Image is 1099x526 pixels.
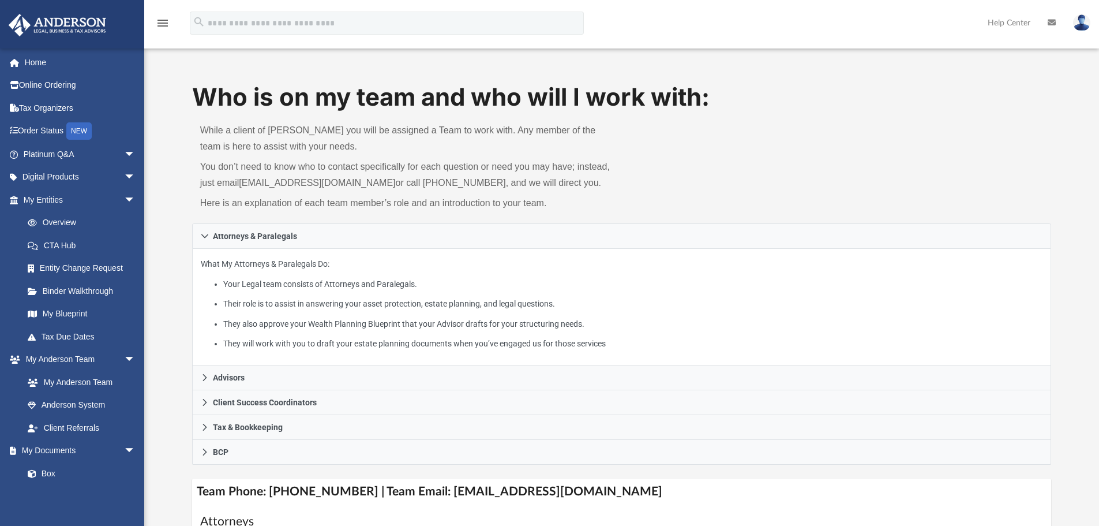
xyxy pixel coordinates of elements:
[213,398,317,406] span: Client Success Coordinators
[213,232,297,240] span: Attorneys & Paralegals
[192,479,1052,505] h4: Team Phone: [PHONE_NUMBER] | Team Email: [EMAIL_ADDRESS][DOMAIN_NAME]
[239,178,395,188] a: [EMAIL_ADDRESS][DOMAIN_NAME]
[156,22,170,30] a: menu
[124,188,147,212] span: arrow_drop_down
[223,297,1042,311] li: Their role is to assist in answering your asset protection, estate planning, and legal questions.
[16,325,153,348] a: Tax Due Dates
[223,337,1042,351] li: They will work with you to draft your estate planning documents when you’ve engaged us for those ...
[16,211,153,234] a: Overview
[8,166,153,189] a: Digital Productsarrow_drop_down
[124,348,147,372] span: arrow_drop_down
[8,188,153,211] a: My Entitiesarrow_drop_down
[192,365,1052,390] a: Advisors
[223,317,1042,331] li: They also approve your Wealth Planning Blueprint that your Advisor drafts for your structuring ne...
[16,462,141,485] a: Box
[192,80,1052,114] h1: Who is on my team and who will I work with:
[124,166,147,189] span: arrow_drop_down
[16,371,141,394] a: My Anderson Team
[192,390,1052,415] a: Client Success Coordinators
[192,440,1052,465] a: BCP
[16,279,153,303] a: Binder Walkthrough
[124,439,147,463] span: arrow_drop_down
[16,234,153,257] a: CTA Hub
[201,257,1043,351] p: What My Attorneys & Paralegals Do:
[8,51,153,74] a: Home
[192,249,1052,366] div: Attorneys & Paralegals
[8,120,153,143] a: Order StatusNEW
[16,303,147,326] a: My Blueprint
[213,374,245,382] span: Advisors
[16,257,153,280] a: Entity Change Request
[192,415,1052,440] a: Tax & Bookkeeping
[192,223,1052,249] a: Attorneys & Paralegals
[223,277,1042,292] li: Your Legal team consists of Attorneys and Paralegals.
[1073,14,1090,31] img: User Pic
[213,423,283,431] span: Tax & Bookkeeping
[200,159,614,191] p: You don’t need to know who to contact specifically for each question or need you may have; instea...
[16,485,147,508] a: Meeting Minutes
[8,439,147,462] a: My Documentsarrow_drop_down
[5,14,110,36] img: Anderson Advisors Platinum Portal
[8,143,153,166] a: Platinum Q&Aarrow_drop_down
[8,96,153,120] a: Tax Organizers
[193,16,205,28] i: search
[16,394,147,417] a: Anderson System
[66,122,92,140] div: NEW
[200,195,614,211] p: Here is an explanation of each team member’s role and an introduction to your team.
[16,416,147,439] a: Client Referrals
[8,74,153,97] a: Online Ordering
[156,16,170,30] i: menu
[200,122,614,155] p: While a client of [PERSON_NAME] you will be assigned a Team to work with. Any member of the team ...
[8,348,147,371] a: My Anderson Teamarrow_drop_down
[124,143,147,166] span: arrow_drop_down
[213,448,228,456] span: BCP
